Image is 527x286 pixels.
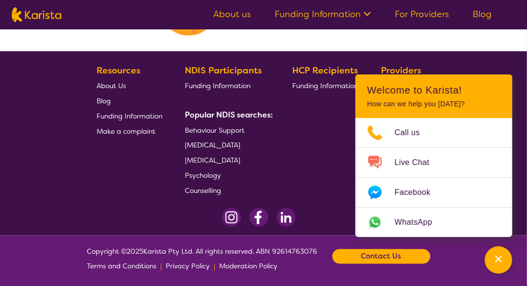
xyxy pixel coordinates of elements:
a: Funding Information [97,108,162,123]
span: Funding Information [292,81,358,90]
b: Popular NDIS searches: [185,110,274,120]
span: About Us [97,81,126,90]
a: About us [213,8,251,20]
button: Channel Menu [485,246,512,274]
a: Terms and Conditions [87,259,157,274]
a: Moderation Policy [220,259,278,274]
span: Moderation Policy [220,262,278,271]
span: Call us [395,125,432,140]
a: Behaviour Support [185,122,270,138]
p: | [214,259,216,274]
span: Behaviour Support [185,126,245,135]
span: [MEDICAL_DATA] [185,141,241,150]
img: LinkedIn [276,208,296,227]
span: WhatsApp [395,215,444,230]
span: [MEDICAL_DATA] [185,156,241,165]
span: Funding Information [97,112,162,120]
a: About Us [97,78,162,93]
div: Channel Menu [355,74,512,237]
b: Resources [97,65,140,76]
a: Funding Information [292,78,358,93]
span: Facebook [395,185,442,200]
p: | [161,259,162,274]
span: Counselling [185,187,222,195]
span: Make a complaint [97,127,155,136]
h2: Welcome to Karista! [367,84,501,96]
a: [MEDICAL_DATA] [185,153,270,168]
a: [MEDICAL_DATA] [185,138,270,153]
span: Funding Information [185,81,251,90]
a: Privacy Policy [166,259,210,274]
span: Copyright © 2025 Karista Pty Ltd. All rights reserved. ABN 92614763076 [87,244,318,274]
b: Contact Us [361,249,402,264]
b: Providers [381,65,421,76]
span: Psychology [185,171,222,180]
a: Counselling [185,183,270,198]
b: HCP Recipients [292,65,358,76]
span: Privacy Policy [166,262,210,271]
a: Web link opens in a new tab. [355,208,512,237]
span: Live Chat [395,155,441,170]
b: NDIS Participants [185,65,262,76]
a: Blog [473,8,492,20]
a: Funding Information [185,78,270,93]
a: Psychology [185,168,270,183]
a: For Providers [395,8,449,20]
p: How can we help you [DATE]? [367,100,501,108]
span: Terms and Conditions [87,262,157,271]
a: Blog [97,93,162,108]
a: Funding Information [275,8,371,20]
img: Instagram [222,208,241,227]
ul: Choose channel [355,118,512,237]
img: Facebook [249,208,269,227]
a: Make a complaint [97,123,162,139]
img: Karista logo [12,7,61,22]
span: Blog [97,96,111,105]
